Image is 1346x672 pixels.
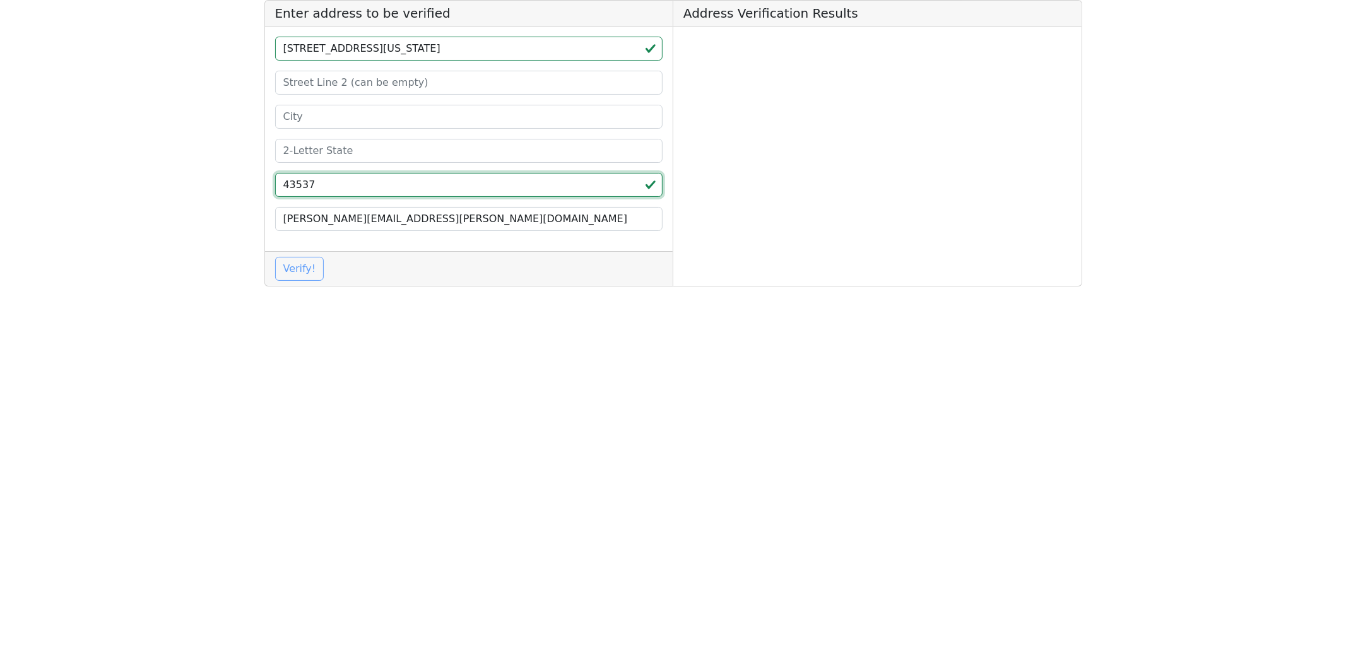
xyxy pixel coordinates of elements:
input: Street Line 1 [275,37,663,61]
input: 2-Letter State [275,139,663,163]
input: ZIP code 5 or 5+4 [275,173,663,197]
input: City [275,105,663,129]
h5: Enter address to be verified [265,1,673,27]
input: Your Email [275,207,663,231]
input: Street Line 2 (can be empty) [275,71,663,95]
h5: Address Verification Results [673,1,1082,27]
